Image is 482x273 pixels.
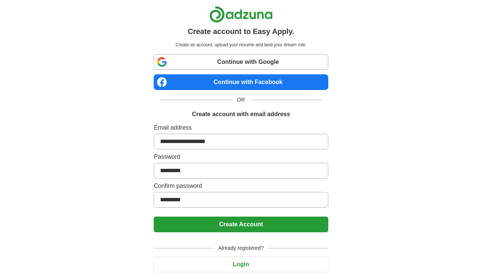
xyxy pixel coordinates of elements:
p: Create an account, upload your resume and land your dream role. [155,41,326,48]
button: Login [154,257,328,272]
a: Login [154,261,328,267]
h1: Create account with email address [192,110,290,119]
a: Continue with Facebook [154,74,328,90]
img: Adzuna logo [209,6,273,23]
label: Email address [154,123,328,132]
label: Confirm password [154,182,328,190]
button: Create Account [154,217,328,232]
h1: Create account to Easy Apply. [188,26,294,37]
label: Password [154,152,328,161]
span: Already registered? [214,244,268,252]
a: Continue with Google [154,54,328,70]
span: OR [233,96,250,104]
